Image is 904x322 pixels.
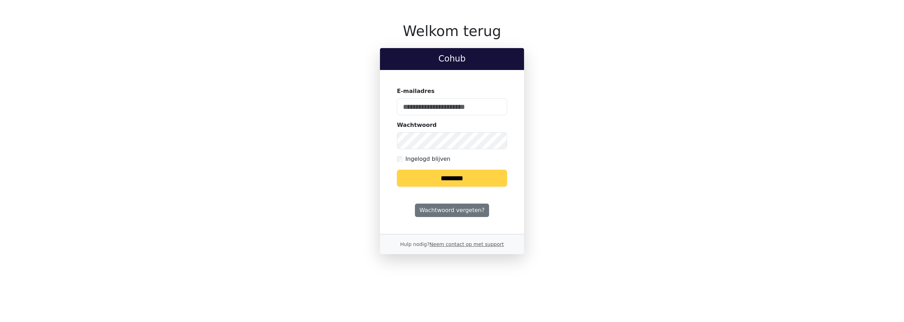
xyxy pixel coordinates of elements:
a: Wachtwoord vergeten? [415,204,489,217]
small: Hulp nodig? [400,241,504,247]
label: Ingelogd blijven [405,155,450,163]
h1: Welkom terug [380,23,524,40]
label: Wachtwoord [397,121,437,129]
a: Neem contact op met support [429,241,504,247]
label: E-mailadres [397,87,435,95]
h2: Cohub [386,54,518,64]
